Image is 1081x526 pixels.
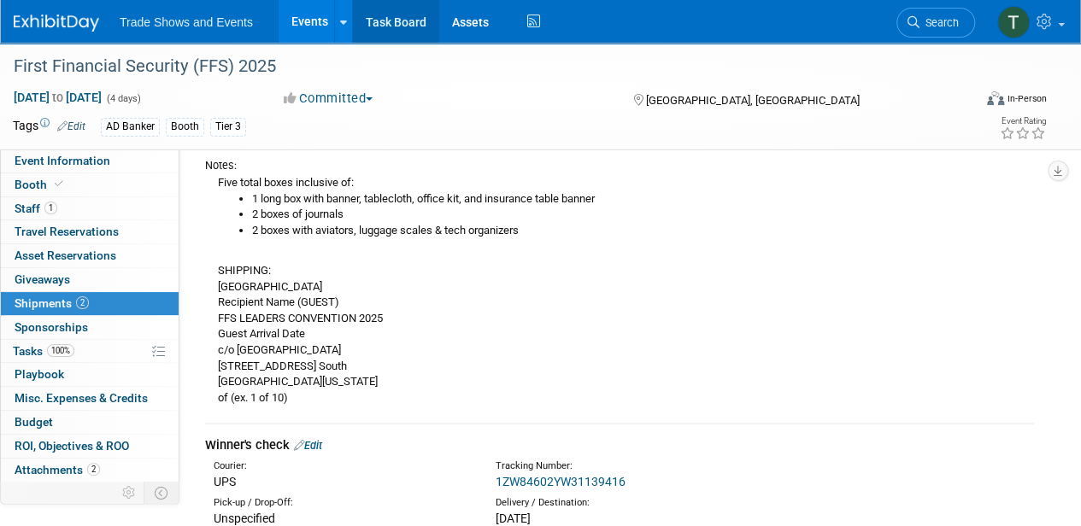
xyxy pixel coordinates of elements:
[645,94,859,107] span: [GEOGRAPHIC_DATA], [GEOGRAPHIC_DATA]
[115,482,144,504] td: Personalize Event Tab Strip
[13,90,103,105] span: [DATE] [DATE]
[1,244,179,267] a: Asset Reservations
[87,463,100,476] span: 2
[44,202,57,214] span: 1
[205,173,1034,406] div: Five total boxes inclusive of: SHIPPING: [GEOGRAPHIC_DATA] Recipient Name (GUEST) FFS LEADERS CON...
[1,197,179,220] a: Staff1
[1,411,179,434] a: Budget
[214,511,275,525] span: Unspecified
[1,363,179,386] a: Playbook
[13,117,85,137] td: Tags
[214,496,470,510] div: Pick-up / Drop-Off:
[50,91,66,104] span: to
[15,391,148,405] span: Misc. Expenses & Credits
[15,439,129,453] span: ROI, Objectives & ROO
[15,248,116,262] span: Asset Reservations
[214,459,470,473] div: Courier:
[166,118,204,136] div: Booth
[997,6,1030,38] img: Tiff Wagner
[210,118,246,136] div: Tier 3
[1000,117,1046,126] div: Event Rating
[496,475,626,488] a: 1ZW84602YW31139416
[496,459,823,473] div: Tracking Number:
[1,387,179,410] a: Misc. Expenses & Credits
[15,178,67,191] span: Booth
[214,473,470,490] div: UPS
[1,149,179,172] a: Event Information
[896,89,1047,114] div: Event Format
[15,225,119,238] span: Travel Reservations
[252,207,1034,223] li: 2 boxes of journals
[15,320,88,334] span: Sponsorships
[1,173,179,196] a: Booth
[105,93,141,104] span: (4 days)
[252,191,1034,207] li: 1 long box with banner, tablecloth, office kit, and insurance table banner
[252,223,1034,239] li: 2 boxes with aviators, luggage scales & tech organizers
[15,367,64,381] span: Playbook
[1,292,179,315] a: Shipments2
[919,16,959,29] span: Search
[15,202,57,215] span: Staff
[8,51,959,82] div: First Financial Security (FFS) 2025
[987,91,1004,105] img: Format-Inperson.png
[1,435,179,458] a: ROI, Objectives & ROO
[55,179,63,189] i: Booth reservation complete
[1,340,179,363] a: Tasks100%
[15,154,110,167] span: Event Information
[896,8,975,38] a: Search
[14,15,99,32] img: ExhibitDay
[144,482,179,504] td: Toggle Event Tabs
[57,120,85,132] a: Edit
[1,268,179,291] a: Giveaways
[101,118,160,136] div: AD Banker
[205,158,1034,173] div: Notes:
[76,296,89,309] span: 2
[15,272,70,286] span: Giveaways
[1,316,179,339] a: Sponsorships
[15,296,89,310] span: Shipments
[294,439,322,452] a: Edit
[15,415,53,429] span: Budget
[205,436,1034,454] div: Winner's check
[47,344,74,357] span: 100%
[13,344,74,358] span: Tasks
[1,220,179,243] a: Travel Reservations
[1,459,179,482] a: Attachments2
[496,496,752,510] div: Delivery / Destination:
[120,15,253,29] span: Trade Shows and Events
[278,90,379,108] button: Committed
[15,463,100,476] span: Attachments
[1007,92,1047,105] div: In-Person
